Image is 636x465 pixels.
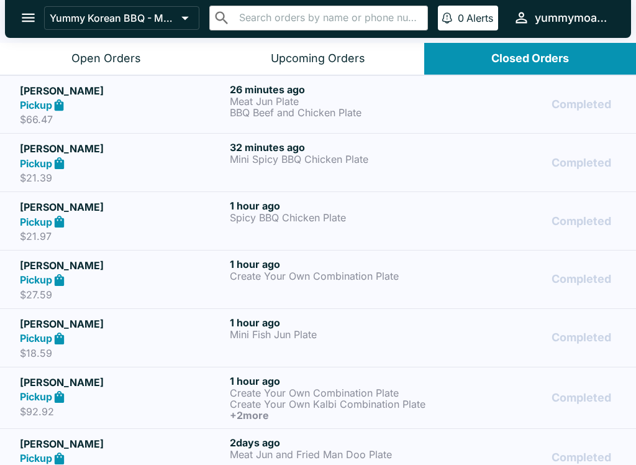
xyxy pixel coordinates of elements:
p: Spicy BBQ Chicken Plate [230,212,435,223]
p: Meat Jun Plate [230,96,435,107]
h6: 1 hour ago [230,316,435,329]
div: yummymoanalua [535,11,611,25]
p: $21.97 [20,230,225,242]
p: Yummy Korean BBQ - Moanalua [50,12,176,24]
p: 0 [458,12,464,24]
strong: Pickup [20,332,52,344]
strong: Pickup [20,274,52,286]
h6: 32 minutes ago [230,141,435,154]
p: Create Your Own Combination Plate [230,387,435,398]
p: $66.47 [20,113,225,126]
h5: [PERSON_NAME] [20,141,225,156]
p: $18.59 [20,347,225,359]
div: Open Orders [71,52,141,66]
h5: [PERSON_NAME] [20,316,225,331]
h6: 1 hour ago [230,200,435,212]
p: Create Your Own Kalbi Combination Plate [230,398,435,410]
p: Alerts [466,12,493,24]
button: Yummy Korean BBQ - Moanalua [44,6,199,30]
strong: Pickup [20,157,52,170]
strong: Pickup [20,99,52,111]
strong: Pickup [20,390,52,403]
p: $27.59 [20,288,225,301]
h5: [PERSON_NAME] [20,258,225,273]
h5: [PERSON_NAME] [20,83,225,98]
div: Upcoming Orders [271,52,365,66]
p: BBQ Beef and Chicken Plate [230,107,435,118]
span: 2 days ago [230,436,280,449]
h6: + 2 more [230,410,435,421]
h5: [PERSON_NAME] [20,200,225,214]
strong: Pickup [20,452,52,464]
p: $92.92 [20,405,225,418]
p: Mini Fish Jun Plate [230,329,435,340]
h5: [PERSON_NAME] [20,375,225,390]
p: $21.39 [20,172,225,184]
strong: Pickup [20,216,52,228]
h6: 1 hour ago [230,258,435,270]
h6: 26 minutes ago [230,83,435,96]
p: Mini Spicy BBQ Chicken Plate [230,154,435,165]
button: open drawer [12,2,44,34]
input: Search orders by name or phone number [235,9,422,27]
h6: 1 hour ago [230,375,435,387]
button: yummymoanalua [508,4,616,31]
p: Meat Jun and Fried Man Doo Plate [230,449,435,460]
div: Closed Orders [491,52,569,66]
p: Create Your Own Combination Plate [230,270,435,282]
h5: [PERSON_NAME] [20,436,225,451]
